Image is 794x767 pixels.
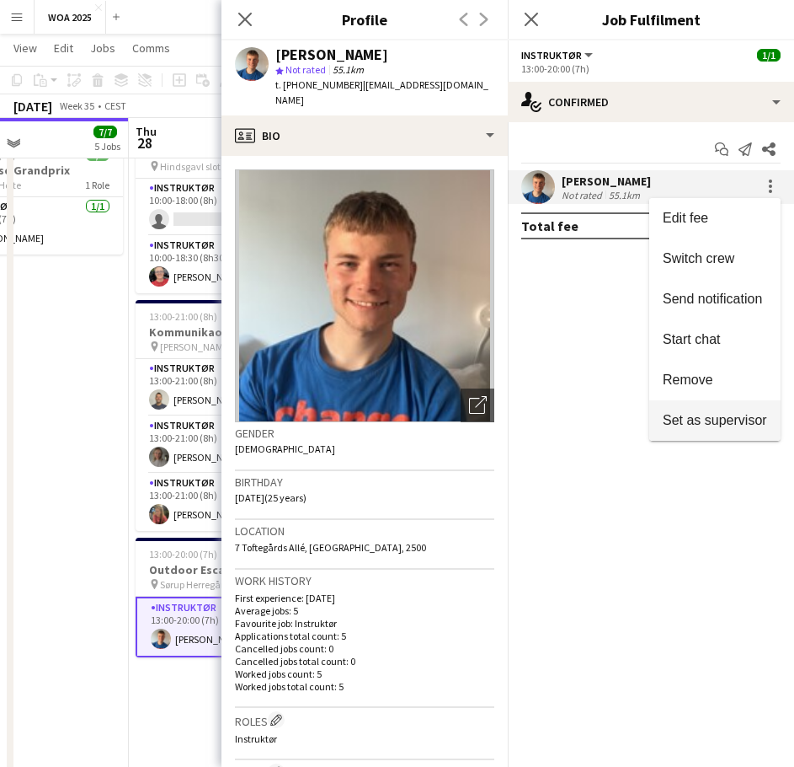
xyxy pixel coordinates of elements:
span: Send notification [663,292,762,306]
button: Edit fee [649,198,781,239]
button: Remove [649,360,781,400]
span: Remove [663,373,713,387]
button: Set as supervisor [649,400,781,441]
span: Set as supervisor [663,413,767,427]
button: Send notification [649,279,781,319]
span: Start chat [663,332,720,346]
button: Switch crew [649,239,781,279]
button: Start chat [649,319,781,360]
span: Switch crew [663,251,734,265]
span: Edit fee [663,211,708,225]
